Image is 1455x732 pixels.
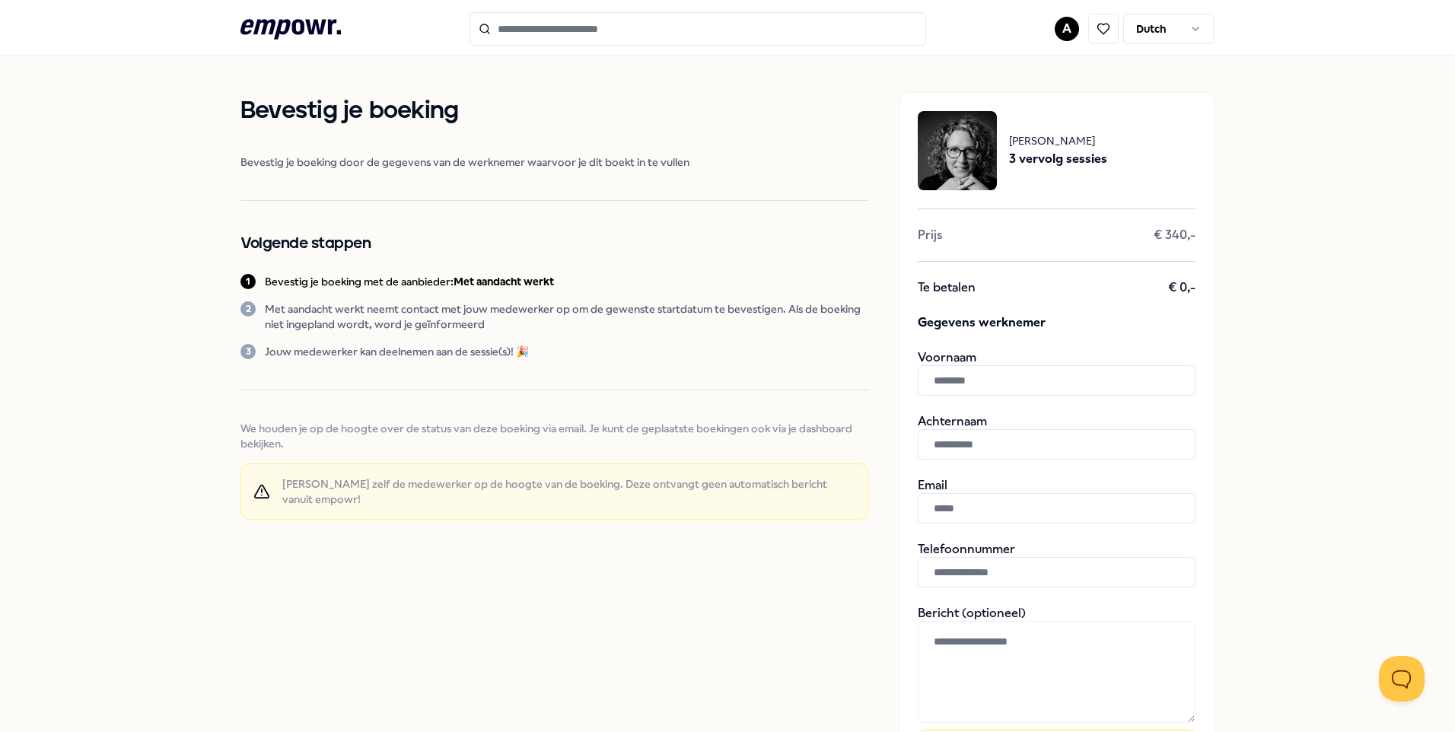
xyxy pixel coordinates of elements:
h2: Volgende stappen [240,231,868,256]
span: Te betalen [918,280,976,295]
span: 3 vervolg sessies [1009,149,1107,169]
p: Met aandacht werkt neemt contact met jouw medewerker op om de gewenste startdatum te bevestigen. ... [265,301,868,332]
img: package image [918,111,997,190]
span: We houden je op de hoogte over de status van deze boeking via email. Je kunt de geplaatste boekin... [240,421,868,451]
input: Search for products, categories or subcategories [470,12,926,46]
span: € 340,- [1154,228,1196,243]
p: Jouw medewerker kan deelnemen aan de sessie(s)! 🎉 [265,344,529,359]
span: Gegevens werknemer [918,313,1196,332]
p: Bevestig je boeking met de aanbieder: [265,274,554,289]
div: 2 [240,301,256,317]
div: Telefoonnummer [918,542,1196,587]
span: Prijs [918,228,942,243]
b: Met aandacht werkt [454,275,554,288]
div: Voornaam [918,350,1196,396]
span: Bevestig je boeking door de gegevens van de werknemer waarvoor je dit boekt in te vullen [240,154,868,170]
span: [PERSON_NAME] zelf de medewerker op de hoogte van de boeking. Deze ontvangt geen automatisch beri... [282,476,855,507]
h1: Bevestig je boeking [240,92,868,130]
button: A [1055,17,1079,41]
span: [PERSON_NAME] [1009,132,1107,149]
div: Achternaam [918,414,1196,460]
div: 1 [240,274,256,289]
span: € 0,- [1168,280,1196,295]
iframe: Help Scout Beacon - Open [1379,656,1425,702]
div: Email [918,478,1196,524]
div: 3 [240,344,256,359]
